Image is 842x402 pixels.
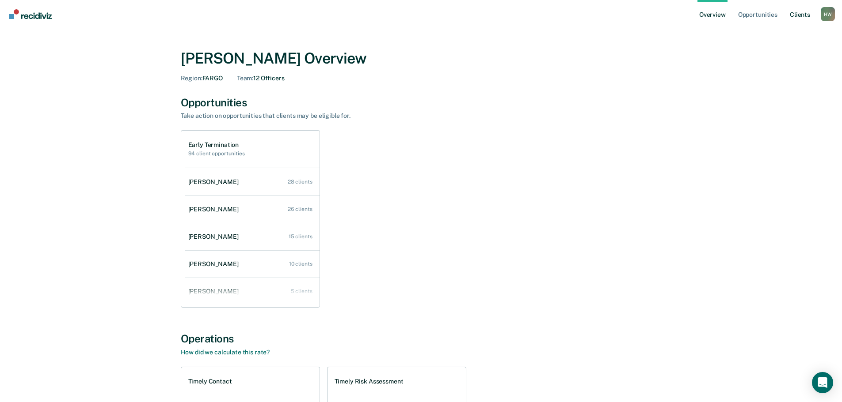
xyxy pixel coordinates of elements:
[181,75,202,82] span: Region :
[181,75,223,82] div: FARGO
[335,378,404,385] h1: Timely Risk Assessment
[185,197,320,222] a: [PERSON_NAME] 26 clients
[812,372,833,393] div: Open Intercom Messenger
[181,112,490,120] div: Take action on opportunities that clients may be eligible for.
[185,169,320,195] a: [PERSON_NAME] 28 clients
[188,206,242,213] div: [PERSON_NAME]
[188,178,242,186] div: [PERSON_NAME]
[188,378,232,385] h1: Timely Contact
[289,261,312,267] div: 10 clients
[9,9,52,19] img: Recidiviz
[181,349,270,356] a: How did we calculate this rate?
[188,288,242,295] div: [PERSON_NAME]
[181,96,662,109] div: Opportunities
[181,332,662,345] div: Operations
[237,75,253,82] span: Team :
[821,7,835,21] div: H W
[188,260,242,268] div: [PERSON_NAME]
[289,233,312,240] div: 15 clients
[288,206,312,212] div: 26 clients
[185,279,320,304] a: [PERSON_NAME] 5 clients
[185,224,320,249] a: [PERSON_NAME] 15 clients
[181,49,662,68] div: [PERSON_NAME] Overview
[291,288,312,294] div: 5 clients
[188,150,245,157] h2: 94 client opportunities
[185,252,320,277] a: [PERSON_NAME] 10 clients
[188,233,242,240] div: [PERSON_NAME]
[821,7,835,21] button: Profile dropdown button
[188,141,245,149] h1: Early Termination
[237,75,285,82] div: 12 Officers
[288,179,312,185] div: 28 clients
